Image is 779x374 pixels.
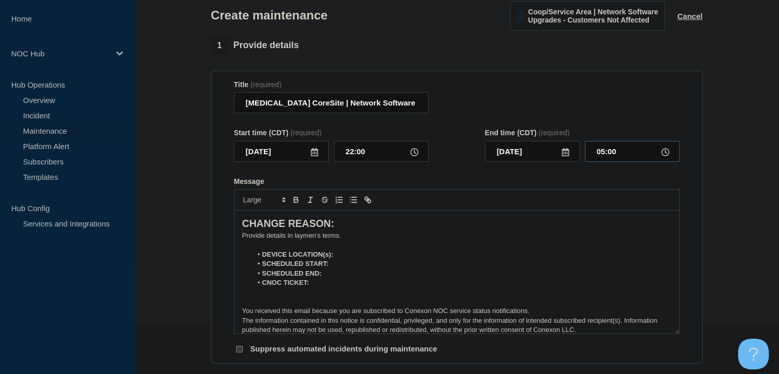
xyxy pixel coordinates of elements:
button: Toggle ordered list [332,194,346,206]
button: Toggle strikethrough text [318,194,332,206]
input: HH:MM [585,141,680,162]
input: YYYY-MM-DD [234,141,329,162]
button: Toggle bold text [289,194,303,206]
iframe: Help Scout Beacon - Open [738,339,769,369]
button: Cancel [677,12,702,20]
strong: CHANGE REASON: [242,218,334,229]
h1: Create maintenance [211,8,328,23]
div: Provide details [211,37,299,54]
div: End time (CDT) [485,129,680,137]
p: You received this email because you are subscribed to Conexon NOC service status notifications. [242,306,671,316]
div: Message [235,211,679,334]
p: Provide details in laymen's terms. [242,231,671,240]
p: Suppress automated incidents during maintenance [250,344,437,354]
div: Message [234,177,680,185]
span: (required) [250,80,282,89]
span: (required) [538,129,570,137]
div: Title [234,80,429,89]
input: Suppress automated incidents during maintenance [236,346,243,352]
button: Toggle link [361,194,375,206]
strong: SCHEDULED END: [262,269,322,277]
input: Title [234,92,429,113]
span: 1 [211,37,228,54]
p: The information contained in this notice is confidential, privileged, and only for the informatio... [242,316,671,335]
div: Start time (CDT) [234,129,429,137]
span: Coop/Service Area | Network Software Upgrades - Customers Not Affected [528,8,658,24]
strong: DEVICE LOCATION(s): [262,251,333,258]
img: template icon [517,11,524,20]
strong: CNOC TICKET: [262,279,309,286]
strong: SCHEDULED START: [262,260,329,267]
input: HH:MM [334,141,429,162]
button: Toggle italic text [303,194,318,206]
input: YYYY-MM-DD [485,141,580,162]
span: (required) [290,129,322,137]
p: NOC Hub [11,49,110,58]
span: Font size [239,194,289,206]
button: Toggle bulleted list [346,194,361,206]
